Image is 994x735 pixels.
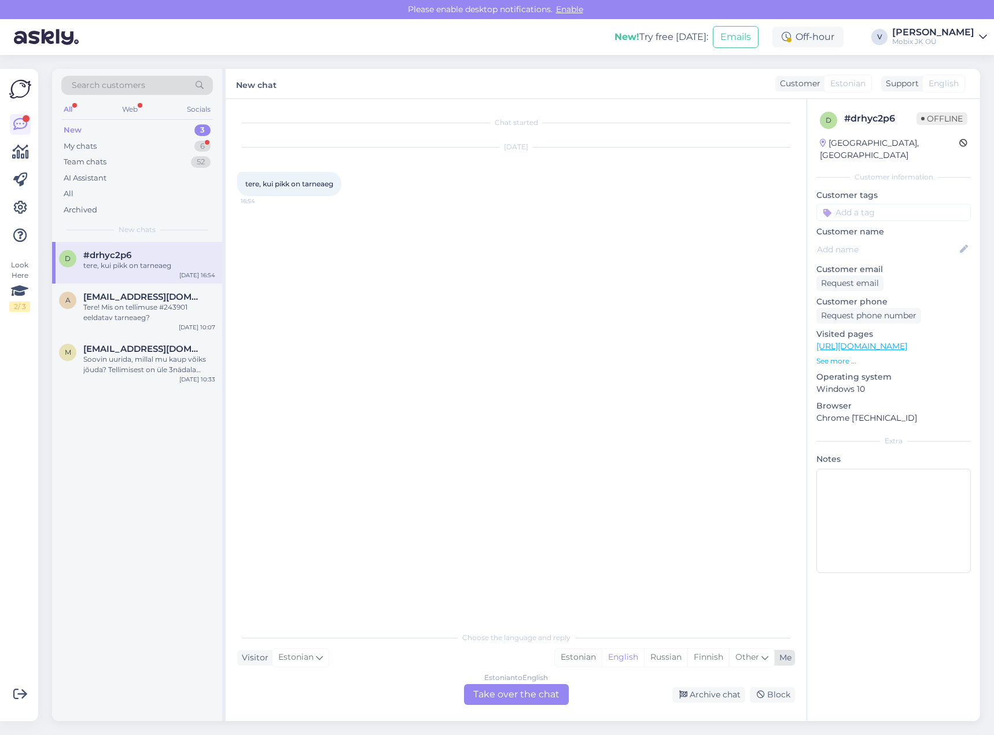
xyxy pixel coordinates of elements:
div: New [64,124,82,136]
span: annabel.sagen@gmail.com [83,292,204,302]
span: Estonian [278,651,314,664]
p: Visited pages [816,328,971,340]
img: Askly Logo [9,78,31,100]
label: New chat [236,76,277,91]
p: Customer email [816,263,971,275]
div: Look Here [9,260,30,312]
div: 6 [194,141,211,152]
div: [DATE] 16:54 [179,271,215,280]
span: d [826,116,831,124]
span: a [65,296,71,304]
div: Team chats [64,156,106,168]
div: Estonian to English [484,672,548,683]
div: All [61,102,75,117]
p: See more ... [816,356,971,366]
div: Visitor [237,652,268,664]
p: Chrome [TECHNICAL_ID] [816,412,971,424]
input: Add a tag [816,204,971,221]
div: Block [750,687,795,703]
span: 16:54 [241,197,284,205]
div: Try free [DATE]: [614,30,708,44]
span: d [65,254,71,263]
div: Customer [775,78,820,90]
div: AI Assistant [64,172,106,184]
div: Take over the chat [464,684,569,705]
span: Enable [553,4,587,14]
div: Finnish [687,649,729,666]
div: Socials [185,102,213,117]
p: Notes [816,453,971,465]
p: Windows 10 [816,383,971,395]
div: [DATE] 10:33 [179,375,215,384]
div: Me [775,652,791,664]
span: Other [735,652,759,662]
div: tere, kui pikk on tarneaeg [83,260,215,271]
div: Archived [64,204,97,216]
div: 3 [194,124,211,136]
div: 2 / 3 [9,302,30,312]
div: Tere! Mis on tellimuse #243901 eeldatav tarneaeg? [83,302,215,323]
span: m [65,348,71,357]
div: Request phone number [816,308,921,324]
p: Customer name [816,226,971,238]
div: Mobix JK OÜ [892,37,974,46]
div: Extra [816,436,971,446]
input: Add name [817,243,958,256]
div: Off-hour [772,27,844,47]
span: tere, kui pikk on tarneaeg [245,179,333,188]
button: Emails [713,26,759,48]
span: English [929,78,959,90]
div: Choose the language and reply [237,633,795,643]
div: Archive chat [672,687,745,703]
div: Customer information [816,172,971,182]
span: Estonian [830,78,866,90]
b: New! [614,31,639,42]
div: [DATE] [237,142,795,152]
span: New chats [119,225,156,235]
span: mirjam.talts@hotmail.com [83,344,204,354]
span: Offline [916,112,967,125]
a: [URL][DOMAIN_NAME] [816,341,907,351]
div: My chats [64,141,97,152]
div: [PERSON_NAME] [892,28,974,37]
div: All [64,188,73,200]
p: Customer phone [816,296,971,308]
div: English [602,649,644,666]
span: Search customers [72,79,145,91]
div: # drhyc2p6 [844,112,916,126]
div: Request email [816,275,883,291]
p: Operating system [816,371,971,383]
p: Customer tags [816,189,971,201]
div: Estonian [555,649,602,666]
div: V [871,29,888,45]
div: [GEOGRAPHIC_DATA], [GEOGRAPHIC_DATA] [820,137,959,161]
div: 52 [191,156,211,168]
div: Web [120,102,140,117]
a: [PERSON_NAME]Mobix JK OÜ [892,28,987,46]
div: Support [881,78,919,90]
div: Chat started [237,117,795,128]
span: #drhyc2p6 [83,250,131,260]
p: Browser [816,400,971,412]
div: Soovin uurida, millal mu kaup võiks jõuda? Tellimisest on üle 3nädala möödas juba. Tellimuse nr: ... [83,354,215,375]
div: [DATE] 10:07 [179,323,215,332]
div: Russian [644,649,687,666]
